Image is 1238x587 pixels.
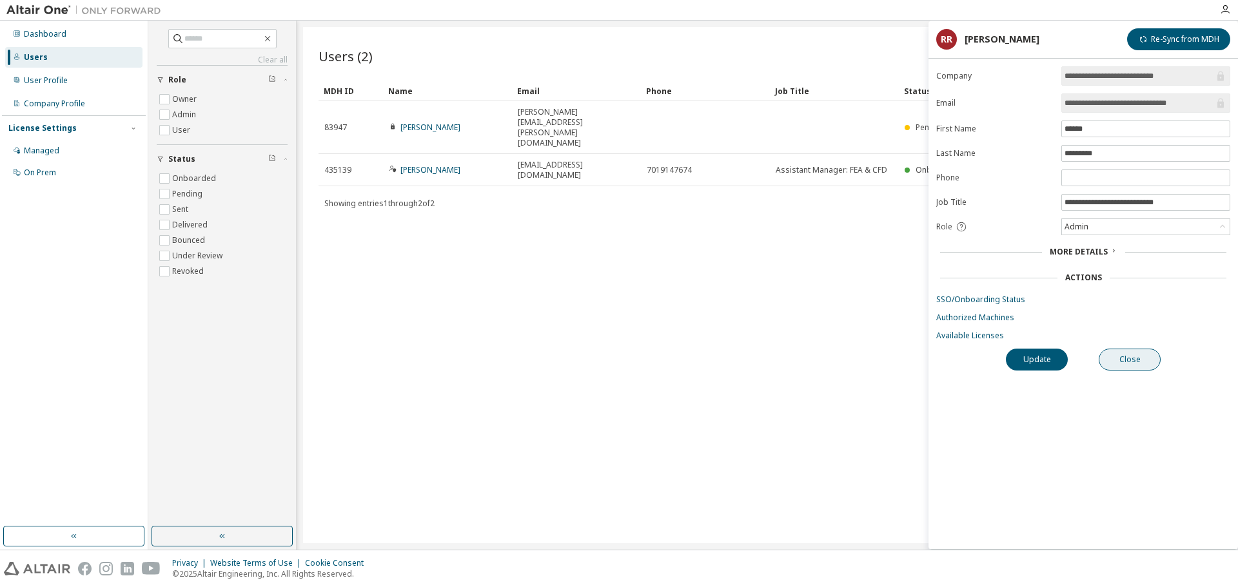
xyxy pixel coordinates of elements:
[157,66,288,94] button: Role
[172,202,191,217] label: Sent
[1099,349,1161,370] button: Close
[24,146,59,156] div: Managed
[172,171,219,186] label: Onboarded
[305,558,371,568] div: Cookie Consent
[936,331,1230,341] a: Available Licenses
[172,107,199,122] label: Admin
[24,168,56,178] div: On Prem
[24,75,68,86] div: User Profile
[172,558,210,568] div: Privacy
[936,294,1230,305] a: SSO/Onboarding Status
[172,248,225,264] label: Under Review
[936,124,1054,134] label: First Name
[168,154,195,164] span: Status
[4,562,70,575] img: altair_logo.svg
[172,217,210,233] label: Delivered
[24,52,48,63] div: Users
[78,562,92,575] img: facebook.svg
[936,197,1054,207] label: Job Title
[647,165,692,175] span: 7019147674
[646,81,765,101] div: Phone
[172,122,193,138] label: User
[518,107,635,148] span: [PERSON_NAME][EMAIL_ADDRESS][PERSON_NAME][DOMAIN_NAME]
[936,98,1054,108] label: Email
[142,562,161,575] img: youtube.svg
[324,198,435,209] span: Showing entries 1 through 2 of 2
[916,164,959,175] span: Onboarded
[936,29,957,50] div: RR
[1062,219,1230,235] div: Admin
[210,558,305,568] div: Website Terms of Use
[936,148,1054,159] label: Last Name
[518,160,635,180] span: [EMAIL_ADDRESS][DOMAIN_NAME]
[1006,349,1068,370] button: Update
[8,123,77,133] div: License Settings
[324,81,378,101] div: MDH ID
[121,562,134,575] img: linkedin.svg
[6,4,168,17] img: Altair One
[916,122,946,133] span: Pending
[1063,220,1090,234] div: Admin
[324,165,351,175] span: 435139
[324,122,347,133] span: 83947
[388,81,507,101] div: Name
[172,91,199,107] label: Owner
[172,264,206,279] label: Revoked
[936,222,952,232] span: Role
[268,75,276,85] span: Clear filter
[172,233,208,248] label: Bounced
[168,75,186,85] span: Role
[400,122,460,133] a: [PERSON_NAME]
[268,154,276,164] span: Clear filter
[319,47,373,65] span: Users (2)
[936,71,1054,81] label: Company
[172,568,371,579] p: © 2025 Altair Engineering, Inc. All Rights Reserved.
[776,165,887,175] span: Assistant Manager: FEA & CFD
[965,34,1039,44] div: [PERSON_NAME]
[157,55,288,65] a: Clear all
[904,81,1149,101] div: Status
[936,173,1054,183] label: Phone
[24,99,85,109] div: Company Profile
[517,81,636,101] div: Email
[1050,246,1108,257] span: More Details
[936,313,1230,323] a: Authorized Machines
[157,145,288,173] button: Status
[1127,28,1230,50] button: Re-Sync from MDH
[24,29,66,39] div: Dashboard
[400,164,460,175] a: [PERSON_NAME]
[775,81,894,101] div: Job Title
[1065,273,1102,283] div: Actions
[172,186,205,202] label: Pending
[99,562,113,575] img: instagram.svg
